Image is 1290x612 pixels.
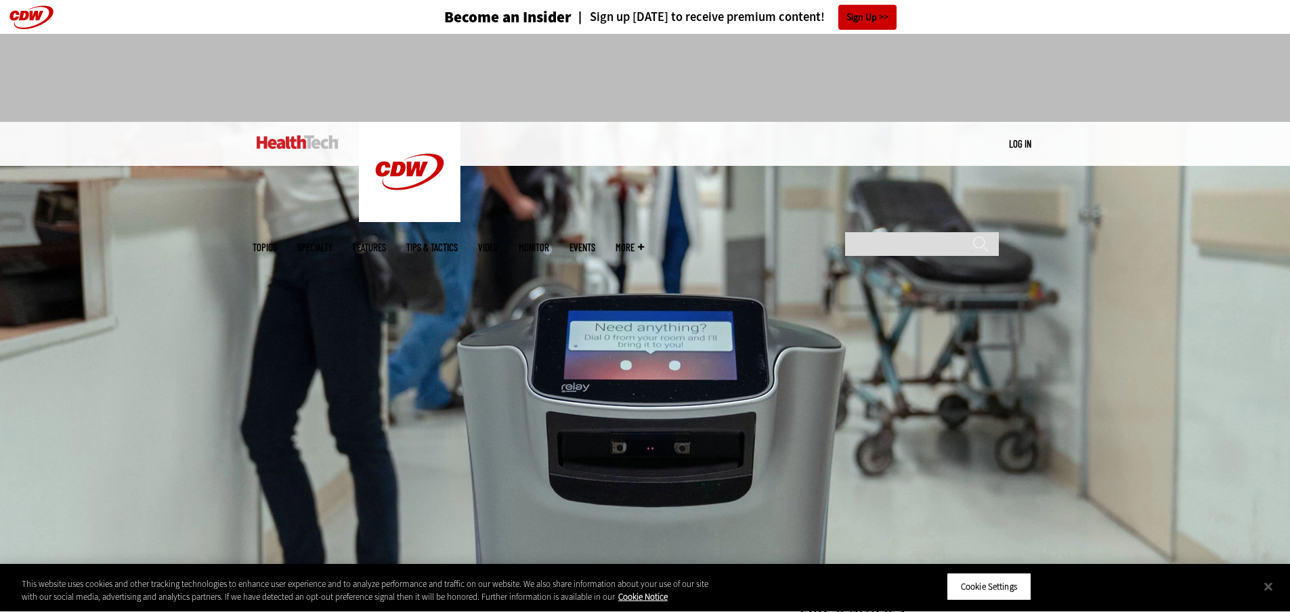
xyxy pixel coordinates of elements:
a: CDW [359,211,460,225]
a: More information about your privacy [618,592,668,603]
a: Become an Insider [393,9,572,25]
button: Close [1253,571,1283,601]
button: Cookie Settings [947,573,1031,601]
span: Specialty [297,242,332,253]
a: Sign Up [838,5,897,30]
img: Home [359,122,460,222]
h3: Become an Insider [444,9,572,25]
a: Log in [1009,137,1031,150]
a: Features [353,242,386,253]
span: Topics [253,242,277,253]
span: More [616,242,644,253]
a: MonITor [519,242,549,253]
a: Events [569,242,595,253]
img: Home [257,135,339,149]
iframe: advertisement [399,47,892,108]
a: Sign up [DATE] to receive premium content! [572,11,825,24]
div: This website uses cookies and other tracking technologies to enhance user experience and to analy... [22,577,710,604]
a: Video [478,242,498,253]
a: Tips & Tactics [406,242,458,253]
div: User menu [1009,137,1031,151]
